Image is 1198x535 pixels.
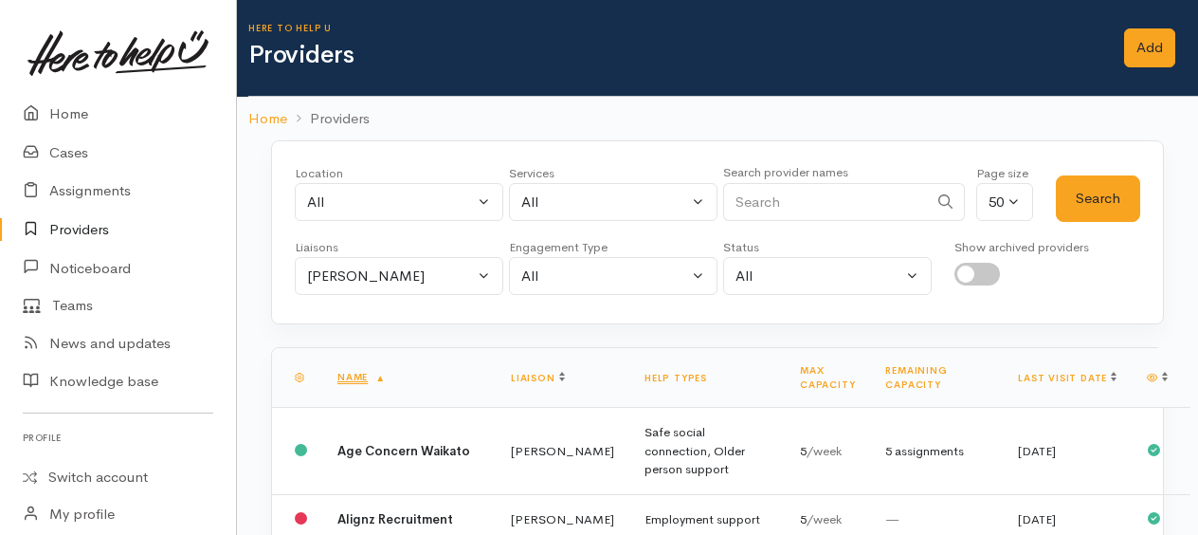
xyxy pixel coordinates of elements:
a: Add [1124,28,1175,67]
td: Safe social connection, Older person support [629,408,785,495]
button: All [509,183,717,222]
b: Age Concern Waikato [337,443,470,459]
div: Location [295,164,503,183]
div: Services [509,164,717,183]
li: Providers [287,108,370,130]
small: Search provider names [723,164,848,180]
div: Engagement Type [509,238,717,257]
div: 5 assignments [885,442,988,461]
div: All [307,192,474,213]
a: Remaining capacity [885,364,947,391]
h1: Providers [248,42,1101,69]
div: Status [723,238,932,257]
h6: Profile [23,425,213,451]
div: Show archived providers [954,238,1089,257]
div: All [521,266,688,287]
div: All [735,266,902,287]
span: /week [807,511,842,527]
b: Alignz Recruitment [337,511,453,527]
div: Page size [976,164,1033,183]
h6: Here to help u [248,23,1101,33]
button: All [723,257,932,296]
td: [DATE] [1003,408,1132,495]
a: Last visit date [1018,372,1116,384]
button: Search [1056,175,1140,222]
div: [PERSON_NAME] [307,266,474,287]
a: Max capacity [800,364,855,391]
div: 5 [800,442,855,461]
div: All [521,192,688,213]
td: [PERSON_NAME] [496,408,629,495]
a: Liaison [511,372,565,384]
button: Kyleigh Pike [295,257,503,296]
div: 50 [989,192,1004,213]
a: Home [248,108,287,130]
a: Name [337,371,386,383]
span: /week [807,443,842,459]
button: All [509,257,717,296]
div: Liaisons [295,238,503,257]
div: 5 [800,510,855,529]
nav: breadcrumb [237,97,1198,141]
span: — [885,511,899,527]
button: All [295,183,503,222]
a: Help types [644,372,707,384]
button: 50 [976,183,1033,222]
input: Search [723,183,928,222]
